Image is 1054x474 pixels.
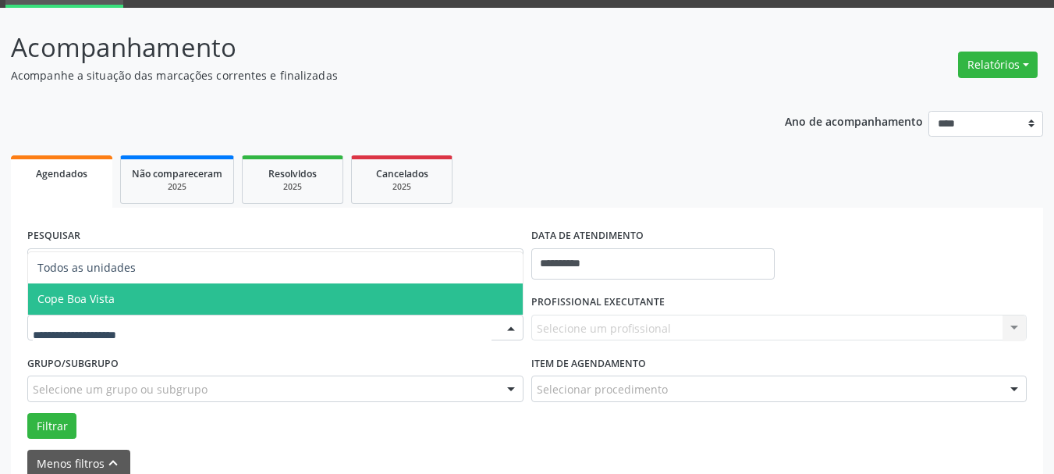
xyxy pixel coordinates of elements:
[254,181,332,193] div: 2025
[11,67,733,84] p: Acompanhe a situação das marcações correntes e finalizadas
[363,181,441,193] div: 2025
[33,381,208,397] span: Selecione um grupo ou subgrupo
[11,28,733,67] p: Acompanhamento
[785,111,923,130] p: Ano de acompanhamento
[37,291,115,306] span: Cope Boa Vista
[105,454,122,472] i: keyboard_arrow_up
[958,52,1038,78] button: Relatórios
[531,351,646,376] label: Item de agendamento
[132,181,222,193] div: 2025
[537,381,668,397] span: Selecionar procedimento
[531,224,644,248] label: DATA DE ATENDIMENTO
[132,167,222,180] span: Não compareceram
[531,290,665,315] label: PROFISSIONAL EXECUTANTE
[37,260,136,275] span: Todos as unidades
[268,167,317,180] span: Resolvidos
[376,167,428,180] span: Cancelados
[36,167,87,180] span: Agendados
[27,224,80,248] label: PESQUISAR
[27,351,119,376] label: Grupo/Subgrupo
[27,413,76,440] button: Filtrar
